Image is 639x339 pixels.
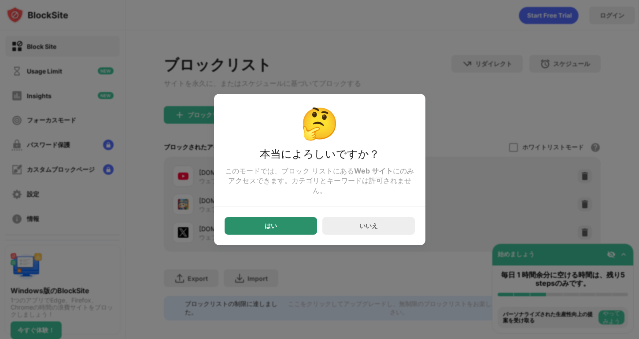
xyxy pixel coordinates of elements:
[265,222,277,229] div: はい
[225,147,415,166] div: 本当によろしいですか？
[359,222,378,230] div: いいえ
[225,104,415,142] div: 🤔
[354,166,393,175] strong: Web サイト
[225,166,415,195] div: このモードでは、ブロック リストにある にのみアクセスできます。カテゴリとキーワードは許可されません。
